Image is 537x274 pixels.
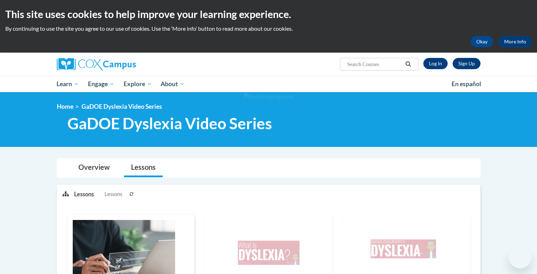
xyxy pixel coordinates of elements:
[71,159,117,177] a: Overview
[161,80,185,88] span: About
[83,76,119,92] a: Engage
[423,58,448,69] a: Log In
[57,58,191,71] a: Cox Campus
[67,114,272,133] span: GaDOE Dyslexia Video Series
[46,76,491,92] div: Main menu
[5,7,532,21] h2: This site uses cookies to help improve your learning experience.
[471,36,493,47] button: Okay
[453,58,481,69] a: Register
[119,76,156,92] a: Explore
[509,246,531,268] iframe: Button to launch messaging window
[403,60,413,68] button: Search
[499,36,532,47] a: More Info
[52,76,84,92] a: Learn
[124,159,163,177] a: Lessons
[105,190,122,198] span: Lessons
[124,80,152,88] span: Explore
[57,103,73,110] a: Home
[57,58,136,71] img: Cox Campus
[244,93,294,101] img: Section background
[88,80,114,88] span: Engage
[346,60,403,68] input: Search Courses
[447,77,486,91] a: En español
[74,190,94,198] p: Lessons
[56,80,79,88] span: Learn
[82,103,162,110] span: GaDOE Dyslexia Video Series
[5,25,532,32] p: By continuing to use the site you agree to our use of cookies. Use the ‘More info’ button to read...
[156,76,189,92] a: About
[452,80,481,88] span: En español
